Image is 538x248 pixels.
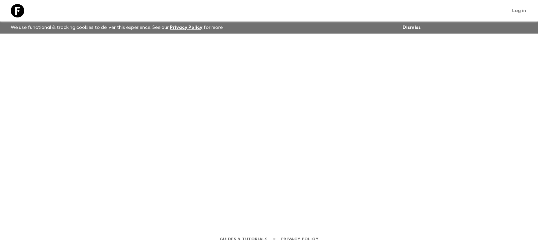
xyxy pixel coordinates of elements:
p: We use functional & tracking cookies to deliver this experience. See our for more. [8,21,226,34]
a: Privacy Policy [281,235,318,243]
a: Log in [508,6,530,15]
button: Dismiss [401,23,422,32]
a: Guides & Tutorials [220,235,268,243]
a: Privacy Policy [170,25,202,30]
